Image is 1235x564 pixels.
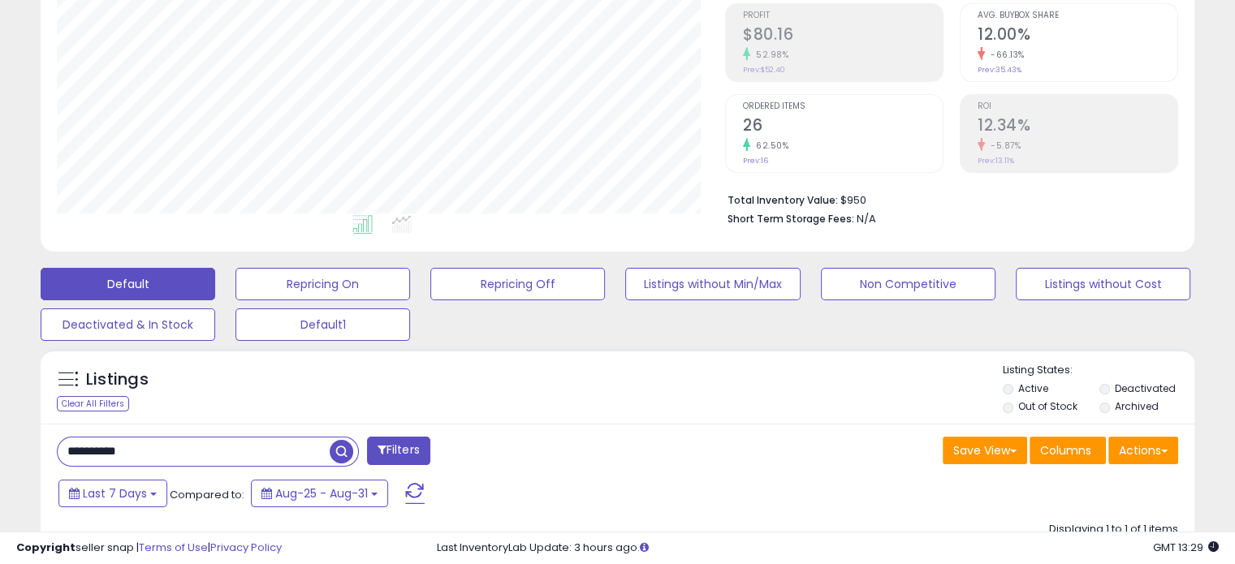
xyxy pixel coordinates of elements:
button: Non Competitive [821,268,995,300]
small: Prev: 16 [743,156,768,166]
label: Deactivated [1114,381,1175,395]
span: Ordered Items [743,102,943,111]
small: -5.87% [985,140,1021,152]
button: Repricing Off [430,268,605,300]
h2: 12.00% [978,25,1177,47]
span: Profit [743,11,943,20]
button: Actions [1108,437,1178,464]
span: Compared to: [170,487,244,502]
small: -66.13% [985,49,1025,61]
small: 62.50% [750,140,788,152]
small: Prev: 35.43% [978,65,1021,75]
span: ROI [978,102,1177,111]
small: 52.98% [750,49,788,61]
a: Terms of Use [139,540,208,555]
span: N/A [857,211,876,226]
span: Last 7 Days [83,485,147,502]
small: Prev: $52.40 [743,65,785,75]
h2: 12.34% [978,116,1177,138]
span: Aug-25 - Aug-31 [275,485,368,502]
button: Default [41,268,215,300]
button: Listings without Cost [1016,268,1190,300]
button: Last 7 Days [58,480,167,507]
button: Listings without Min/Max [625,268,800,300]
h2: $80.16 [743,25,943,47]
button: Repricing On [235,268,410,300]
b: Total Inventory Value: [728,193,838,207]
button: Deactivated & In Stock [41,308,215,341]
button: Default1 [235,308,410,341]
h5: Listings [86,368,149,391]
button: Aug-25 - Aug-31 [251,480,388,507]
label: Active [1018,381,1048,395]
div: Clear All Filters [57,396,129,411]
span: 2025-09-8 13:29 GMT [1153,540,1219,555]
b: Short Term Storage Fees: [728,212,854,226]
div: seller snap | | [16,540,282,556]
span: Columns [1040,442,1091,459]
a: Privacy Policy [210,540,282,555]
li: $950 [728,189,1166,209]
button: Columns [1030,437,1106,464]
small: Prev: 13.11% [978,156,1014,166]
div: Last InventoryLab Update: 3 hours ago. [437,540,1219,556]
button: Save View [943,437,1027,464]
p: Listing States: [1003,363,1194,378]
label: Archived [1114,399,1158,413]
h2: 26 [743,116,943,138]
strong: Copyright [16,540,76,555]
span: Avg. Buybox Share [978,11,1177,20]
button: Filters [367,437,430,465]
div: Displaying 1 to 1 of 1 items [1049,522,1178,537]
label: Out of Stock [1018,399,1077,413]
